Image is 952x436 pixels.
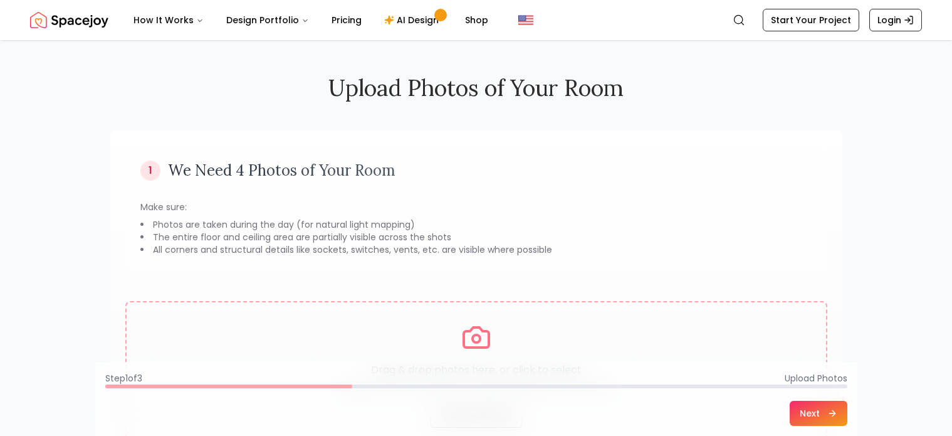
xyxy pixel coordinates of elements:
[140,161,160,181] div: 1
[763,9,859,31] a: Start Your Project
[140,243,812,256] li: All corners and structural details like sockets, switches, vents, etc. are visible where possible
[785,372,847,385] span: Upload Photos
[105,372,142,385] span: Step 1 of 3
[869,9,922,31] a: Login
[322,8,372,33] a: Pricing
[518,13,533,28] img: United States
[140,201,812,213] p: Make sure:
[123,8,498,33] nav: Main
[140,231,812,243] li: The entire floor and ceiling area are partially visible across the shots
[168,161,395,181] h3: We Need 4 Photos of Your Room
[216,8,319,33] button: Design Portfolio
[374,8,452,33] a: AI Design
[30,8,108,33] a: Spacejoy
[140,218,812,231] li: Photos are taken during the day (for natural light mapping)
[110,75,842,100] h2: Upload Photos of Your Room
[790,401,847,426] button: Next
[30,8,108,33] img: Spacejoy Logo
[123,8,214,33] button: How It Works
[455,8,498,33] a: Shop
